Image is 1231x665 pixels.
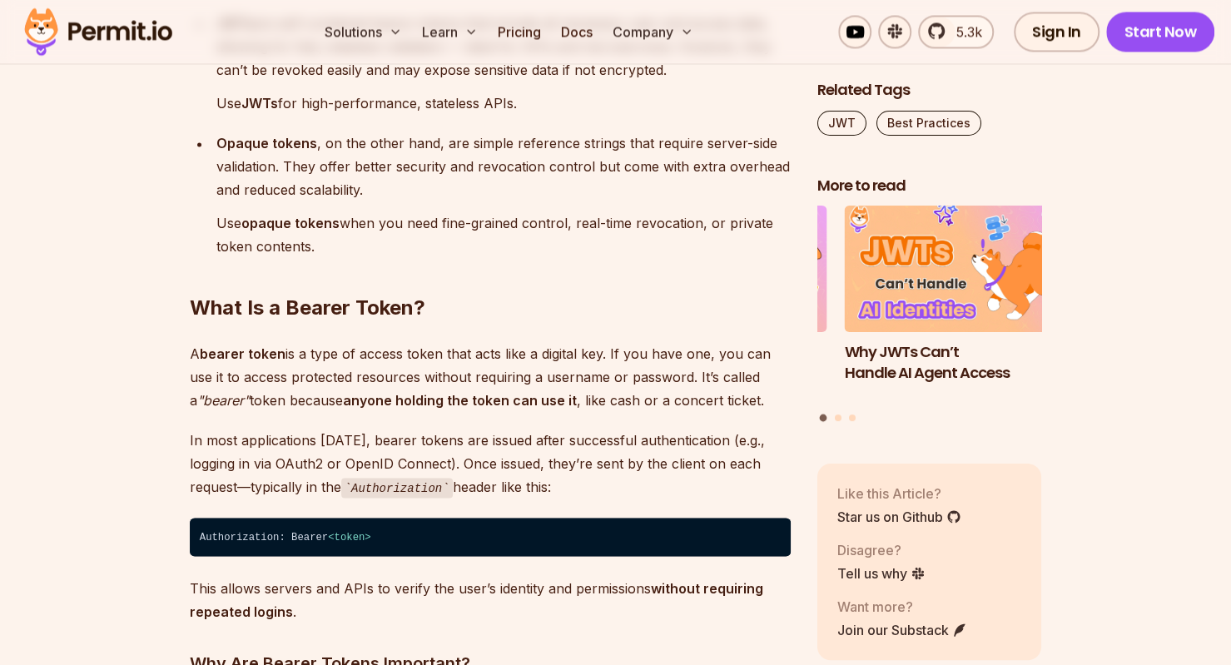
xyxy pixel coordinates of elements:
a: Start Now [1106,12,1215,52]
p: This allows servers and APIs to verify the user’s identity and permissions . [190,576,791,623]
a: Docs [554,15,599,48]
h2: What Is a Bearer Token? [190,228,791,321]
a: Pricing [491,15,548,48]
img: Why JWTs Can’t Handle AI Agent Access [845,206,1070,333]
p: A is a type of access token that acts like a digital key. If you have one, you can use it to acce... [190,341,791,411]
em: "bearer" [197,391,250,408]
h3: Why JWTs Can’t Handle AI Agent Access [845,342,1070,384]
img: Permit logo [17,3,180,60]
p: Use when you need fine-grained control, real-time revocation, or private token contents. [216,211,791,258]
p: Disagree? [837,540,926,560]
span: token [335,531,365,543]
li: 3 of 3 [603,206,827,404]
button: Learn [415,15,484,48]
p: Want more? [837,597,967,617]
p: In most applications [DATE], bearer tokens are issued after successful authentication (e.g., logg... [190,428,791,499]
strong: without requiring repeated logins [190,579,763,619]
a: Best Practices [876,111,981,136]
strong: anyone holding the token can use it [343,391,577,408]
strong: bearer token [200,345,285,361]
code: Authorization [341,478,453,498]
strong: JWTs [241,95,278,112]
h3: Policy-Based Access Control (PBAC) Isn’t as Great as You Think [603,342,827,404]
strong: opaque tokens [241,215,340,231]
a: Star us on Github [837,507,961,527]
button: Go to slide 1 [820,414,827,422]
button: Solutions [318,15,409,48]
p: Like this Article? [837,484,961,504]
button: Company [606,15,700,48]
h2: Related Tags [817,80,1042,101]
strong: Opaque tokens [216,135,317,151]
p: Use for high-performance, stateless APIs. [216,92,791,115]
a: Tell us why [837,563,926,583]
div: Posts [817,206,1042,424]
h2: More to read [817,176,1042,196]
img: Policy-Based Access Control (PBAC) Isn’t as Great as You Think [603,206,827,333]
button: Go to slide 3 [849,414,856,421]
a: Sign In [1014,12,1099,52]
button: Go to slide 2 [835,414,841,421]
a: JWT [817,111,866,136]
a: Why JWTs Can’t Handle AI Agent AccessWhy JWTs Can’t Handle AI Agent Access [845,206,1070,404]
span: < > [328,531,370,543]
code: Authorization: Bearer [190,518,791,556]
li: 1 of 3 [845,206,1070,404]
span: 5.3k [946,22,982,42]
a: Join our Substack [837,620,967,640]
p: , on the other hand, are simple reference strings that require server-side validation. They offer... [216,132,791,201]
a: 5.3k [918,15,994,48]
